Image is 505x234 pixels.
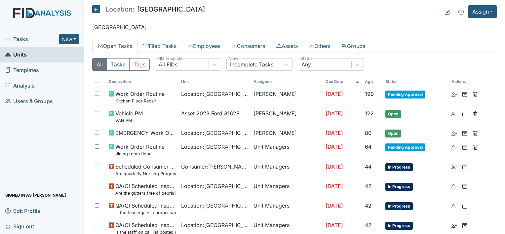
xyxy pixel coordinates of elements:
[107,58,130,71] button: Tasks
[181,129,248,137] span: Location : [GEOGRAPHIC_DATA]
[301,60,311,68] div: Any
[115,117,143,124] small: VAN PM
[473,143,478,151] a: Delete
[178,76,251,87] th: Toggle SortBy
[251,179,323,199] td: Unit Managers
[5,50,27,60] span: Units
[385,91,425,98] span: Pending Approval
[181,182,248,190] span: Location : [GEOGRAPHIC_DATA]
[115,90,165,104] span: Work Order Routine Kitchen Floor Repair
[92,58,107,71] button: All
[106,76,178,87] th: Toggle SortBy
[251,140,323,160] td: Unit Managers
[115,98,165,104] small: Kitchen Floor Repair
[326,110,343,117] span: [DATE]
[138,39,182,53] a: Filed Tasks
[95,79,99,83] input: Toggle All Rows Selected
[385,202,413,210] span: In Progress
[365,91,374,97] span: 199
[385,163,413,171] span: In Progress
[462,221,467,229] a: Archive
[5,81,35,91] span: Analysis
[365,202,371,209] span: 42
[385,183,413,191] span: In Progress
[365,183,371,189] span: 42
[462,143,467,151] a: Archive
[336,39,371,53] a: Groups
[326,183,343,189] span: [DATE]
[462,163,467,171] a: Archive
[383,76,449,87] th: Toggle SortBy
[326,163,343,170] span: [DATE]
[181,109,240,117] span: Asset : 2023 Ford 31628
[115,129,176,137] span: EMERGENCY Work Order
[473,109,478,117] a: Delete
[181,90,248,98] span: Location : [GEOGRAPHIC_DATA]
[362,76,383,87] th: Toggle SortBy
[181,163,248,171] span: Consumer : [PERSON_NAME]
[462,202,467,210] a: Archive
[115,151,165,157] small: dining room floor
[326,130,343,136] span: [DATE]
[115,143,165,157] span: Work Order Routine dining room floor
[92,58,150,71] div: Type filter
[462,182,467,190] a: Archive
[326,143,343,150] span: [DATE]
[5,96,53,106] span: Users & Groups
[326,202,343,209] span: [DATE]
[326,222,343,228] span: [DATE]
[449,76,482,87] th: Actions
[5,190,66,200] span: Signed in as [PERSON_NAME]
[182,39,226,53] a: Employees
[115,190,176,196] small: Are the gutters free of debris?
[5,221,34,231] span: Sign out
[92,39,138,53] a: Open Tasks
[473,90,478,98] a: Delete
[271,39,303,53] a: Assets
[59,34,79,44] button: New
[462,109,467,117] a: Archive
[473,129,478,137] a: Delete
[385,130,401,137] span: Open
[251,126,323,140] td: [PERSON_NAME]
[468,5,497,18] button: Assign
[365,143,371,150] span: 64
[105,6,135,13] span: Location:
[365,222,371,228] span: 42
[115,202,176,216] span: QA/QI Scheduled Inspection Is the fence/gate in proper working condition?
[365,110,374,117] span: 122
[159,60,177,68] div: All FIDs
[115,163,176,177] span: Scheduled Consumer Chart Review Are quarterly Nursing Progress Notes/Visual Assessments completed...
[181,202,248,210] span: Location : [GEOGRAPHIC_DATA]
[181,143,248,151] span: Location : [GEOGRAPHIC_DATA]
[115,109,143,124] span: Vehicle PM VAN PM
[251,107,323,126] td: [PERSON_NAME]
[115,210,176,216] small: Is the fence/gate in proper working condition?
[462,90,467,98] a: Archive
[226,39,271,53] a: Consumers
[230,60,273,68] div: Incomplete Tasks
[115,182,176,196] span: QA/QI Scheduled Inspection Are the gutters free of debris?
[365,130,371,136] span: 80
[5,206,40,216] span: Edit Profile
[5,35,59,43] a: Tasks
[5,65,39,75] span: Templates
[365,163,371,170] span: 44
[303,39,336,53] a: Others
[385,222,413,230] span: In Progress
[181,221,248,229] span: Location : [GEOGRAPHIC_DATA]
[129,58,150,71] button: Tags
[251,76,323,87] th: Assignee
[92,23,497,31] p: [GEOGRAPHIC_DATA]
[251,160,323,179] td: Unit Managers
[251,199,323,218] td: Unit Managers
[385,143,425,151] span: Pending Approval
[326,91,343,97] span: [DATE]
[462,129,467,137] a: Archive
[385,110,401,118] span: Open
[251,87,323,107] td: [PERSON_NAME]
[115,171,176,177] small: Are quarterly Nursing Progress Notes/Visual Assessments completed by the end of the month followi...
[92,5,205,13] h5: [GEOGRAPHIC_DATA]
[323,76,362,87] th: Toggle SortBy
